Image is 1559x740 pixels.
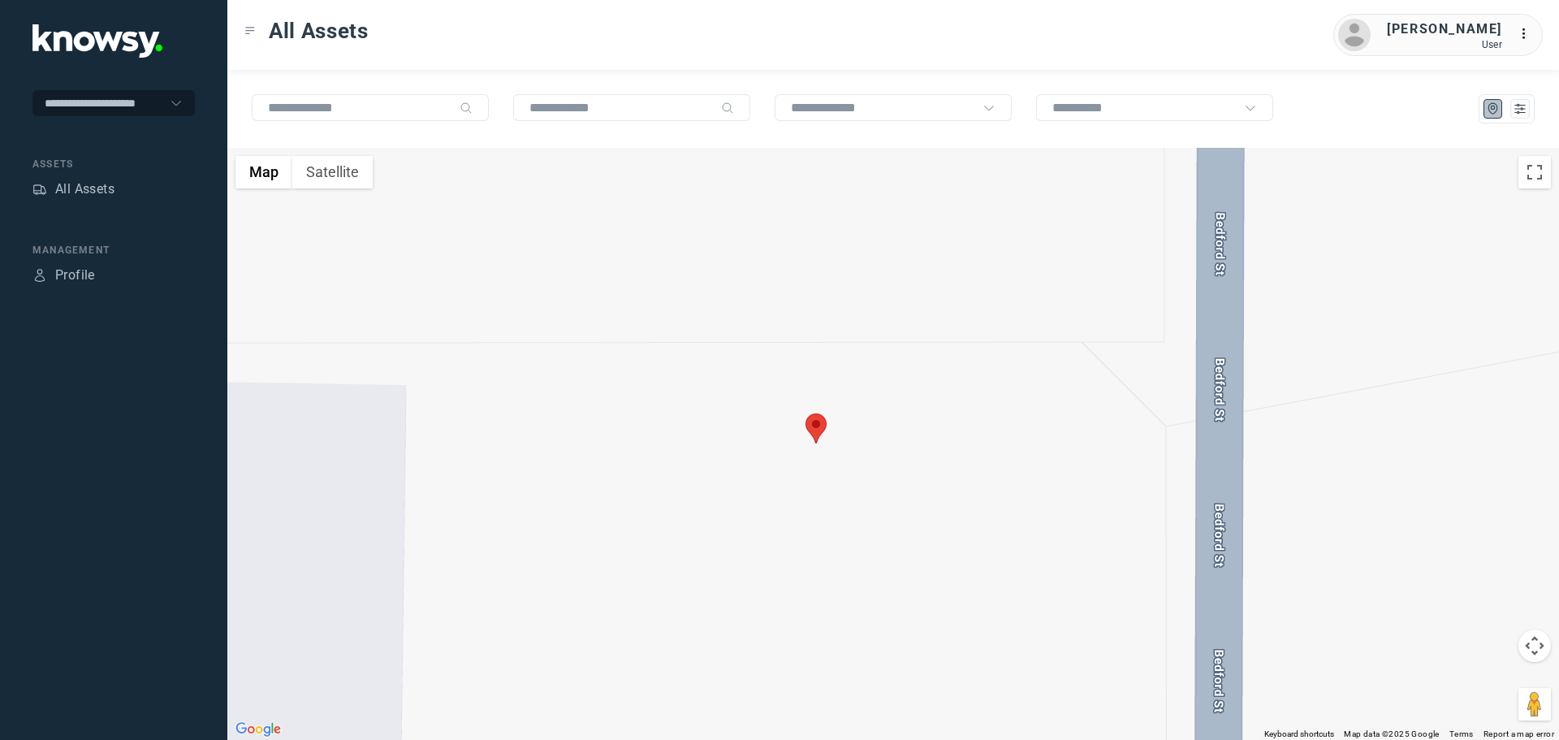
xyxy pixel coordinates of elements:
[32,243,195,257] div: Management
[55,266,95,285] div: Profile
[269,16,369,45] span: All Assets
[1513,102,1527,116] div: List
[1338,19,1371,51] img: avatar.png
[1264,729,1334,740] button: Keyboard shortcuts
[1518,24,1538,44] div: :
[32,182,47,197] div: Assets
[55,180,114,199] div: All Assets
[1519,28,1535,40] tspan: ...
[1483,729,1554,738] a: Report a map error
[231,719,285,740] img: Google
[244,25,256,37] div: Toggle Menu
[1518,688,1551,721] button: Drag Pegman onto the map to open Street View
[1344,729,1439,738] span: Map data ©2025 Google
[32,266,95,285] a: ProfileProfile
[1387,19,1502,39] div: [PERSON_NAME]
[1518,156,1551,188] button: Toggle fullscreen view
[1387,39,1502,50] div: User
[32,268,47,283] div: Profile
[32,157,195,171] div: Assets
[721,102,734,115] div: Search
[235,156,292,188] button: Show street map
[1486,102,1501,116] div: Map
[1518,24,1538,46] div: :
[32,180,114,199] a: AssetsAll Assets
[32,24,162,58] img: Application Logo
[1449,729,1474,738] a: Terms (opens in new tab)
[292,156,373,188] button: Show satellite imagery
[231,719,285,740] a: Open this area in Google Maps (opens a new window)
[460,102,473,115] div: Search
[1518,630,1551,662] button: Map camera controls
